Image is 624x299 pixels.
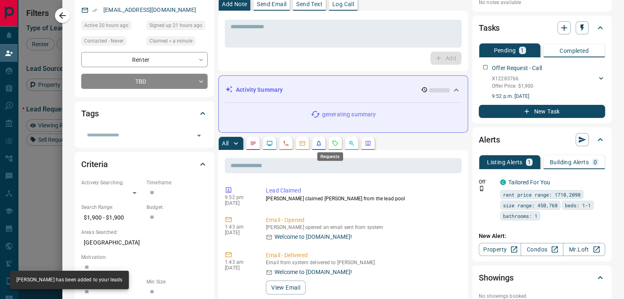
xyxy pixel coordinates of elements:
[84,21,128,29] span: Active 20 hours ago
[494,48,516,53] p: Pending
[479,133,500,146] h2: Alerts
[225,195,254,200] p: 9:52 pm
[92,7,98,13] svg: Email Verified
[81,21,142,32] div: Thu Aug 14 2025
[503,212,537,220] span: bathrooms: 1
[266,224,458,230] p: [PERSON_NAME] opened an email sent from system
[225,224,254,230] p: 1:43 am
[563,243,605,256] a: Mr.Loft
[225,200,254,206] p: [DATE]
[479,271,514,284] h2: Showings
[103,7,196,13] a: [EMAIL_ADDRESS][DOMAIN_NAME]
[84,37,123,45] span: Contacted - Never
[81,104,208,123] div: Tags
[283,140,289,147] svg: Calls
[266,251,458,260] p: Email - Delivered
[146,21,208,32] div: Thu Aug 14 2025
[479,105,605,118] button: New Task
[479,21,500,34] h2: Tasks
[508,179,550,186] a: Tailored For You
[487,159,523,165] p: Listing Alerts
[479,130,605,149] div: Alerts
[492,75,533,82] p: X12283766
[225,82,461,97] div: Activity Summary
[521,48,524,53] p: 1
[266,140,273,147] svg: Lead Browsing Activity
[492,64,542,72] p: Offer Request - Call
[503,201,558,209] span: size range: 450,768
[222,1,247,7] p: Add Note
[503,190,581,199] span: rent price range: 1710,2090
[250,140,256,147] svg: Notes
[146,278,208,285] p: Min Size:
[274,233,352,241] p: Welcome to [DOMAIN_NAME]!
[500,179,506,185] div: condos.ca
[257,1,286,7] p: Send Email
[81,236,208,249] p: [GEOGRAPHIC_DATA]
[296,1,322,7] p: Send Text
[479,178,495,186] p: Off
[149,37,192,45] span: Claimed < a minute
[266,260,458,265] p: Email from system delivered to [PERSON_NAME]
[479,268,605,288] div: Showings
[322,110,376,119] p: generating summary
[81,52,208,67] div: Renter
[492,73,605,91] div: X12283766Offer Price: $1,900
[236,86,283,94] p: Activity Summary
[348,140,355,147] svg: Opportunities
[332,1,354,7] p: Log Call
[317,152,343,161] div: Requests
[365,140,371,147] svg: Agent Actions
[274,268,352,276] p: Welcome to [DOMAIN_NAME]!
[81,107,98,120] h2: Tags
[594,159,597,165] p: 0
[225,230,254,236] p: [DATE]
[193,130,205,141] button: Open
[479,18,605,38] div: Tasks
[332,140,338,147] svg: Requests
[266,216,458,224] p: Email - Opened
[81,211,142,224] p: $1,900 - $1,900
[225,259,254,265] p: 1:43 am
[550,159,589,165] p: Building Alerts
[528,159,531,165] p: 1
[146,204,208,211] p: Budget:
[521,243,563,256] a: Condos
[299,140,306,147] svg: Emails
[81,204,142,211] p: Search Range:
[492,82,533,90] p: Offer Price: $1,900
[225,265,254,271] p: [DATE]
[222,140,229,146] p: All
[81,179,142,186] p: Actively Searching:
[81,254,208,261] p: Motivation:
[266,281,306,294] button: View Email
[81,154,208,174] div: Criteria
[146,36,208,48] div: Thu Aug 14 2025
[146,179,208,186] p: Timeframe:
[492,93,605,100] p: 9:52 p.m. [DATE]
[81,74,208,89] div: TBD
[560,48,589,54] p: Completed
[149,21,202,29] span: Signed up 21 hours ago
[479,186,485,191] svg: Push Notification Only
[81,158,108,171] h2: Criteria
[81,229,208,236] p: Areas Searched:
[479,243,521,256] a: Property
[266,186,458,195] p: Lead Claimed
[565,201,591,209] span: beds: 1-1
[315,140,322,147] svg: Listing Alerts
[16,273,122,287] div: [PERSON_NAME] has been added to your leads
[266,195,458,202] p: [PERSON_NAME] claimed [PERSON_NAME] from the lead pool
[479,232,605,240] p: New Alert:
